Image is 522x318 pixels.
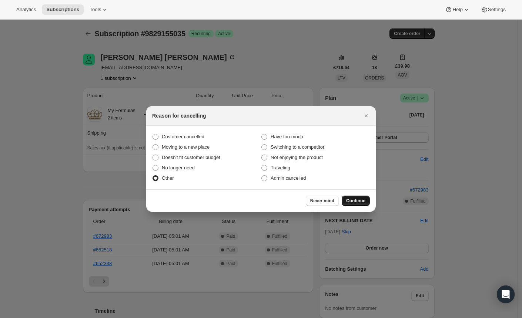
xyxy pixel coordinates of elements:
[476,4,510,15] button: Settings
[452,7,462,13] span: Help
[361,111,371,121] button: Close
[162,165,195,170] span: No longer need
[346,198,365,204] span: Continue
[488,7,506,13] span: Settings
[42,4,84,15] button: Subscriptions
[441,4,474,15] button: Help
[162,175,174,181] span: Other
[16,7,36,13] span: Analytics
[85,4,113,15] button: Tools
[162,134,204,139] span: Customer cancelled
[162,144,210,150] span: Moving to a new place
[90,7,101,13] span: Tools
[152,112,206,119] h2: Reason for cancelling
[271,175,306,181] span: Admin cancelled
[310,198,334,204] span: Never mind
[162,155,220,160] span: Doesn't fit customer budget
[497,285,515,303] div: Open Intercom Messenger
[271,155,323,160] span: Not enjoying the product
[271,144,324,150] span: Switching to a competitor
[271,134,303,139] span: Have too much
[342,196,370,206] button: Continue
[306,196,339,206] button: Never mind
[46,7,79,13] span: Subscriptions
[271,165,290,170] span: Traveling
[12,4,40,15] button: Analytics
